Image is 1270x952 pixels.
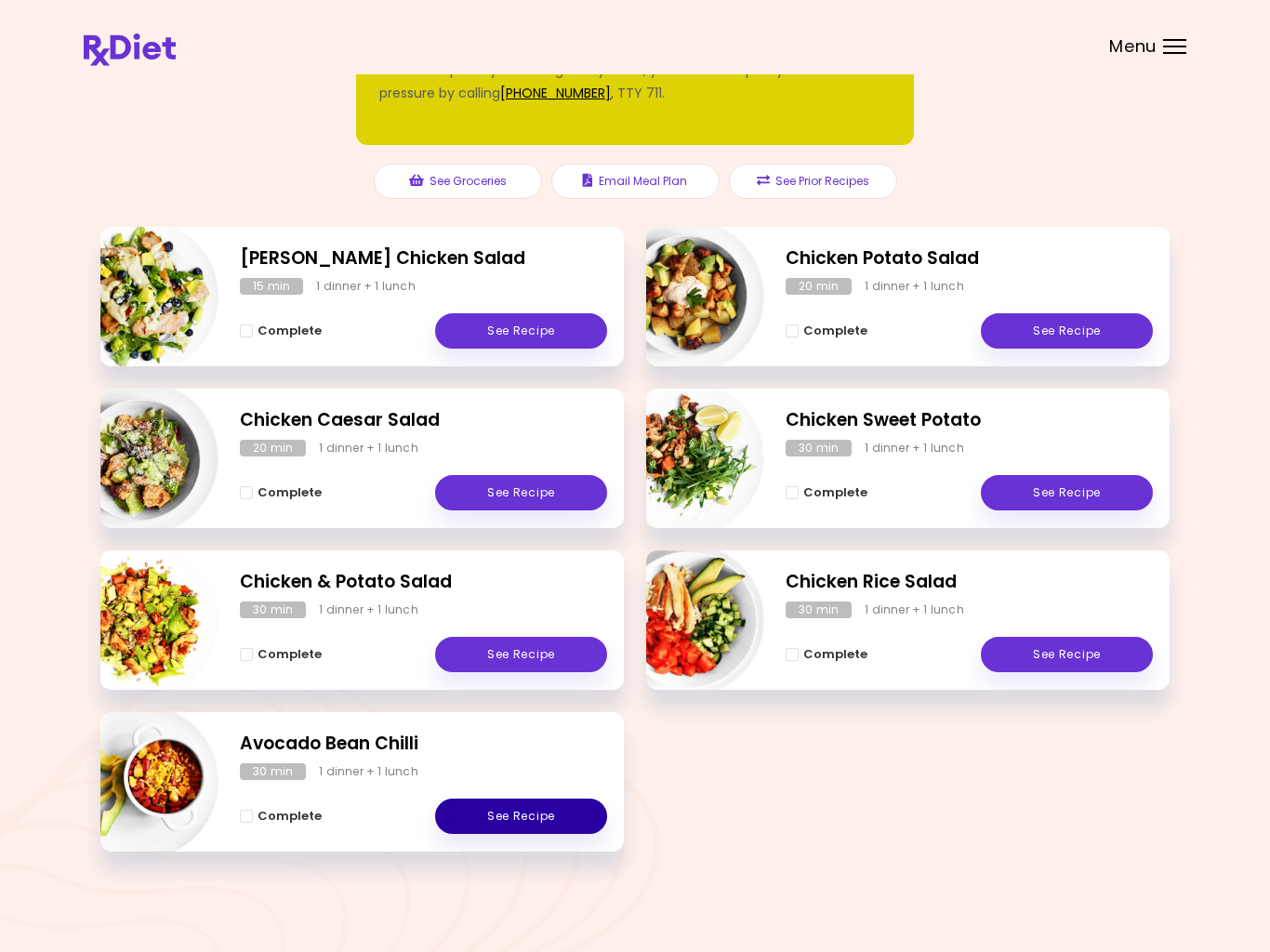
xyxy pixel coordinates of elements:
a: See Recipe - Chicken Caesar Salad [435,475,607,510]
img: Info - Berry Chicken Salad [64,219,218,374]
h2: Chicken Rice Salad [786,569,1153,596]
div: 30 min [240,763,306,780]
a: See Recipe - Chicken Sweet Potato [981,475,1153,510]
div: 1 dinner + 1 lunch [865,278,964,295]
span: Complete [258,647,322,662]
img: Info - Chicken Caesar Salad [64,381,218,535]
h2: Avocado Bean Chilli [240,731,607,758]
div: 20 min [786,278,852,295]
button: Complete - Berry Chicken Salad [240,320,322,342]
a: See Recipe - Chicken & Potato Salad [435,637,607,672]
button: Complete - Chicken Rice Salad [786,643,867,666]
button: See Groceries [374,164,542,199]
img: Info - Chicken Rice Salad [610,543,764,697]
span: Complete [803,324,867,338]
button: See Prior Recipes [729,164,897,199]
a: [PHONE_NUMBER] [500,84,611,102]
div: 1 dinner + 1 lunch [865,440,964,456]
div: 30 min [786,440,852,456]
h2: Chicken Potato Salad [786,245,1153,272]
button: Complete - Chicken Caesar Salad [240,482,322,504]
div: 30 min [786,602,852,618]
span: Complete [258,485,322,500]
button: Complete - Chicken Potato Salad [786,320,867,342]
div: 20 min [240,440,306,456]
div: 1 dinner + 1 lunch [319,602,418,618]
button: Complete - Avocado Bean Chilli [240,805,322,827]
span: Complete [803,485,867,500]
h2: Chicken & Potato Salad [240,569,607,596]
h2: Chicken Sweet Potato [786,407,1153,434]
img: Info - Chicken Potato Salad [610,219,764,374]
a: See Recipe - Berry Chicken Salad [435,313,607,349]
button: Complete - Chicken & Potato Salad [240,643,322,666]
span: Complete [803,647,867,662]
img: Info - Avocado Bean Chilli [64,705,218,859]
div: 1 dinner + 1 lunch [316,278,416,295]
span: Complete [258,324,322,338]
div: 1 dinner + 1 lunch [865,602,964,618]
h2: Berry Chicken Salad [240,245,607,272]
div: In order to place your next grocery order, you need to report your blood pressure by calling , TT... [379,59,891,105]
img: Info - Chicken & Potato Salad [64,543,218,697]
div: 1 dinner + 1 lunch [319,763,418,780]
img: RxDiet [84,33,176,66]
a: See Recipe - Chicken Potato Salad [981,313,1153,349]
div: 15 min [240,278,303,295]
a: See Recipe - Avocado Bean Chilli [435,799,607,834]
div: 1 dinner + 1 lunch [319,440,418,456]
button: Complete - Chicken Sweet Potato [786,482,867,504]
a: See Recipe - Chicken Rice Salad [981,637,1153,672]
img: Info - Chicken Sweet Potato [610,381,764,535]
button: Email Meal Plan [551,164,720,199]
span: Menu [1109,38,1157,55]
div: 30 min [240,602,306,618]
h2: Chicken Caesar Salad [240,407,607,434]
span: Complete [258,809,322,824]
